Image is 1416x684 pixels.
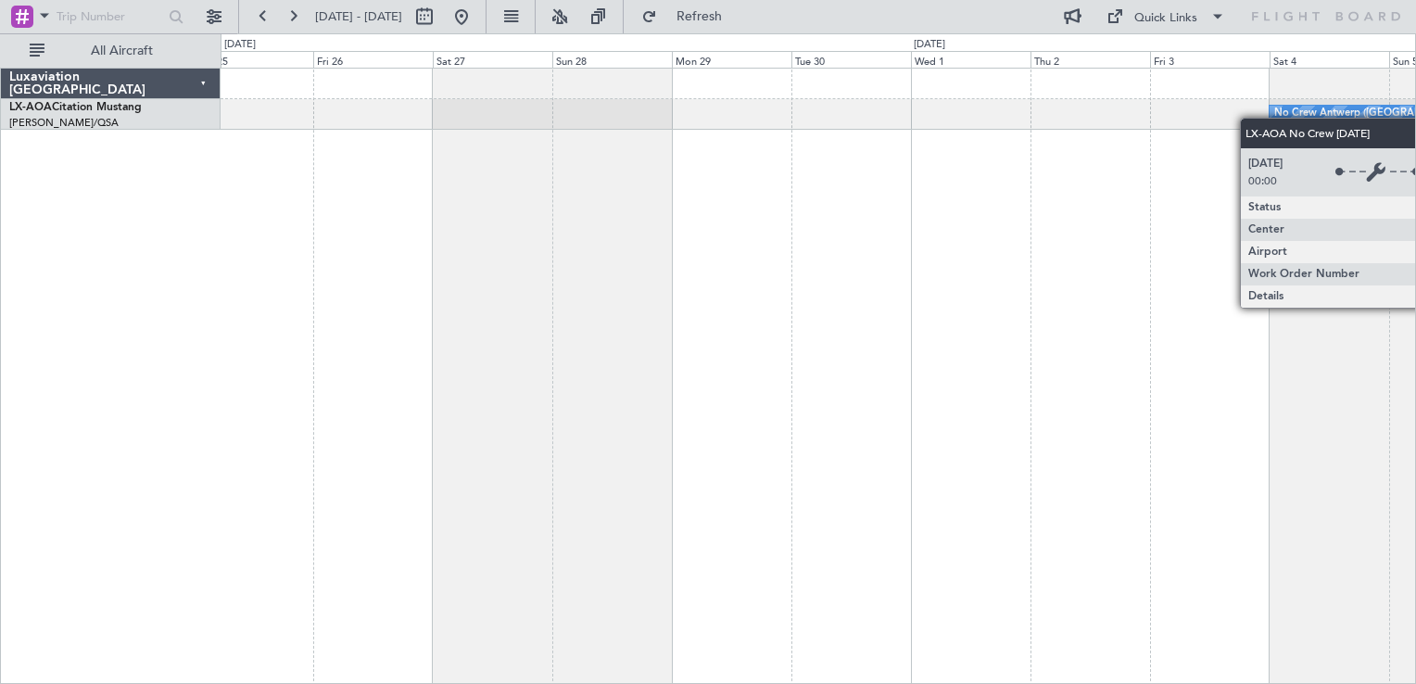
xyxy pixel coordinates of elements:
div: Sun 28 [552,51,672,68]
div: Tue 30 [791,51,911,68]
div: Fri 26 [313,51,433,68]
div: [DATE] [224,37,256,53]
a: [PERSON_NAME]/QSA [9,116,119,130]
div: [DATE] [914,37,945,53]
input: Trip Number [57,3,163,31]
span: Refresh [661,10,739,23]
div: Thu 2 [1030,51,1150,68]
div: Sat 27 [433,51,552,68]
div: Wed 1 [911,51,1030,68]
div: Fri 3 [1150,51,1270,68]
div: Sat 4 [1270,51,1389,68]
span: All Aircraft [48,44,196,57]
a: LX-AOACitation Mustang [9,102,142,113]
span: LX-AOA [9,102,52,113]
div: Mon 29 [672,51,791,68]
button: Quick Links [1097,2,1234,32]
button: Refresh [633,2,744,32]
div: Quick Links [1134,9,1197,28]
button: All Aircraft [20,36,201,66]
div: Thu 25 [194,51,313,68]
span: [DATE] - [DATE] [315,8,402,25]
